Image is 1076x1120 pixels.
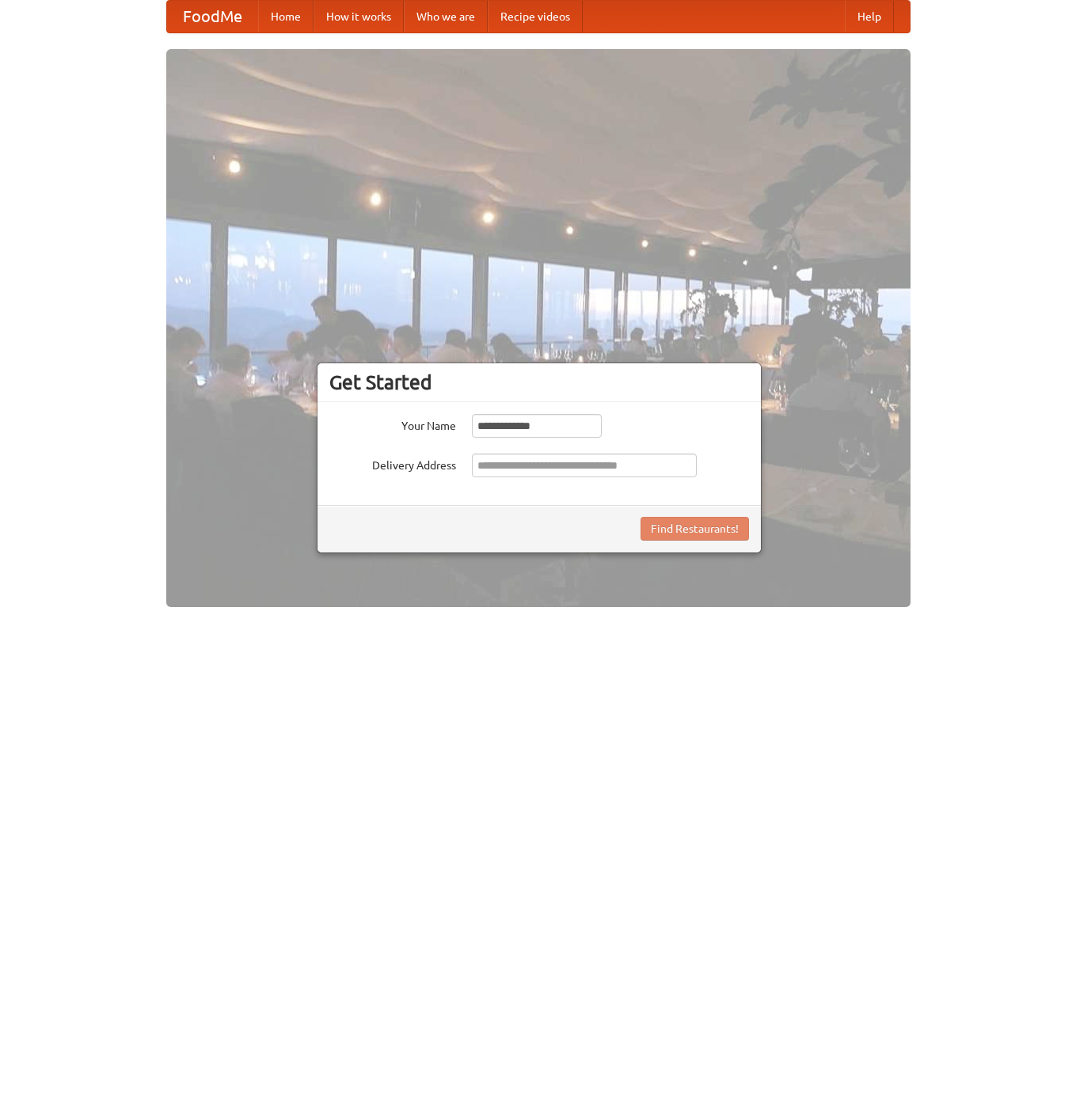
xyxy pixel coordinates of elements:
[641,517,749,541] button: Find Restaurants!
[845,1,894,32] a: Help
[329,414,456,434] label: Your Name
[488,1,583,32] a: Recipe videos
[404,1,488,32] a: Who we are
[314,1,404,32] a: How it works
[329,454,456,473] label: Delivery Address
[329,370,749,394] h3: Get Started
[258,1,314,32] a: Home
[167,1,258,32] a: FoodMe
